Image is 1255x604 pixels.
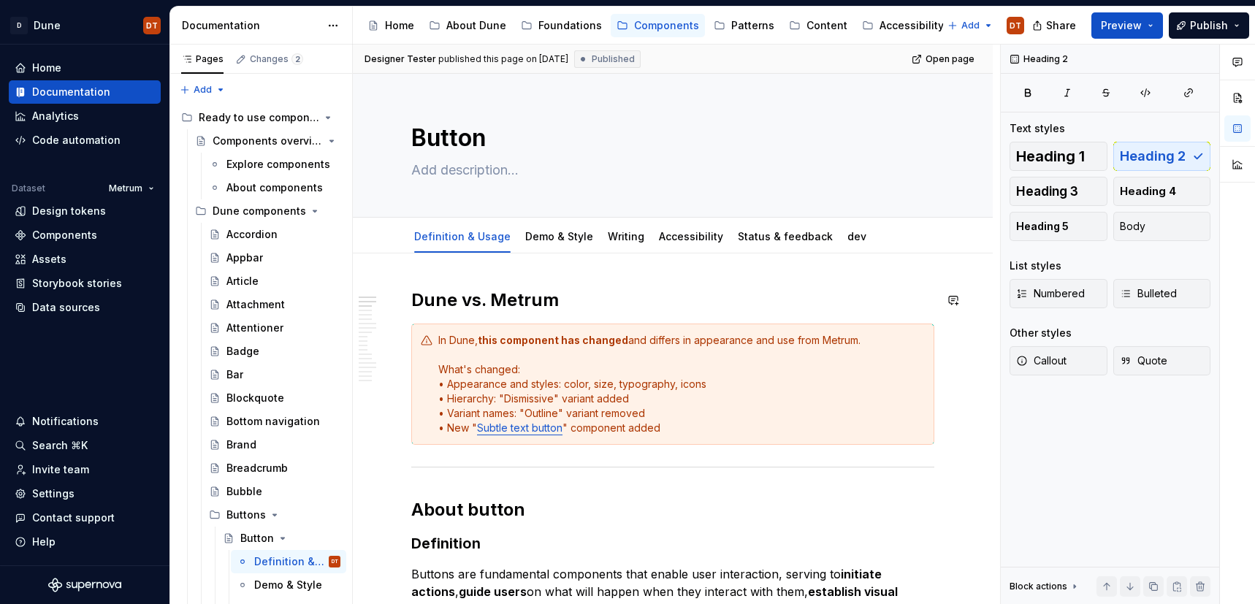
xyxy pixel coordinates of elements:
a: Brand [203,433,346,456]
div: In Dune, and differs in appearance and use from Metrum. What's changed: • Appearance and styles: ... [438,333,925,435]
div: Dataset [12,183,45,194]
div: Dune [34,18,61,33]
a: Components [611,14,705,37]
div: Analytics [32,109,79,123]
a: Accordion [203,223,346,246]
button: Contact support [9,506,161,530]
a: Status & feedback [738,230,833,242]
span: Body [1120,219,1145,234]
a: Bottom navigation [203,410,346,433]
button: Numbered [1010,279,1107,308]
a: Attachment [203,293,346,316]
div: Text styles [1010,121,1065,136]
span: Heading 5 [1016,219,1069,234]
a: About components [203,176,346,199]
a: Attentioner [203,316,346,340]
span: Open page [926,53,974,65]
span: 2 [291,53,303,65]
a: Accessibility [856,14,950,37]
span: Add [961,20,980,31]
div: Blockquote [226,391,284,405]
div: DT [332,554,338,569]
button: Heading 3 [1010,177,1107,206]
div: Attentioner [226,321,283,335]
span: Add [194,84,212,96]
span: Heading 4 [1120,184,1176,199]
button: Bulleted [1113,279,1211,308]
div: Status & feedback [732,221,839,251]
button: Quote [1113,346,1211,375]
div: Buttons [226,508,266,522]
div: Demo & Style [519,221,599,251]
div: Badge [226,344,259,359]
div: DT [146,20,158,31]
a: Open page [907,49,981,69]
span: Quote [1120,353,1167,368]
div: Definition & Usage [408,221,516,251]
div: Settings [32,486,75,501]
div: Changes [250,53,303,65]
div: Patterns [731,18,774,33]
div: Button [240,531,274,546]
a: Storybook stories [9,272,161,295]
span: Publish [1190,18,1228,33]
div: Attachment [226,297,285,312]
h2: Dune vs. Metrum [411,288,934,312]
div: Data sources [32,300,100,315]
div: Dune components [189,199,346,223]
div: Brand [226,437,256,452]
a: Home [362,14,420,37]
button: Heading 1 [1010,142,1107,171]
div: Home [32,61,61,75]
span: Heading 1 [1016,149,1085,164]
div: Content [806,18,847,33]
div: Demo & Style [254,578,322,592]
a: Bubble [203,480,346,503]
a: dev [847,230,866,242]
div: Bar [226,367,243,382]
div: Accessibility [653,221,729,251]
div: Invite team [32,462,89,477]
div: Pages [181,53,224,65]
div: Buttons [203,503,346,527]
button: Preview [1091,12,1163,39]
div: Foundations [538,18,602,33]
div: Explore components [226,157,330,172]
div: Components overview [213,134,323,148]
div: List styles [1010,259,1061,273]
div: published this page on [DATE] [438,53,568,65]
div: Block actions [1010,576,1080,597]
div: Documentation [32,85,110,99]
span: Bulleted [1120,286,1177,301]
div: D [10,17,28,34]
span: Callout [1016,353,1067,368]
div: Bottom navigation [226,414,320,429]
a: Bar [203,363,346,386]
div: About components [226,180,323,195]
div: Contact support [32,511,115,525]
span: Designer Tester [365,53,436,65]
div: Other styles [1010,326,1072,340]
div: Accessibility [880,18,944,33]
a: Documentation [9,80,161,104]
div: Page tree [362,11,940,40]
span: Numbered [1016,286,1085,301]
a: Appbar [203,246,346,269]
textarea: Button [408,121,931,156]
div: Search ⌘K [32,438,88,453]
button: Heading 5 [1010,212,1107,241]
button: Share [1025,12,1086,39]
a: Demo & Style [231,573,346,597]
div: Writing [602,221,650,251]
div: Article [226,274,259,288]
button: Add [943,15,998,36]
div: Accordion [226,227,278,242]
div: Bubble [226,484,262,499]
div: About Dune [446,18,506,33]
button: Heading 4 [1113,177,1211,206]
span: Metrum [109,183,142,194]
a: Code automation [9,129,161,152]
span: Published [592,53,635,65]
button: Notifications [9,410,161,433]
a: Breadcrumb [203,456,346,480]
